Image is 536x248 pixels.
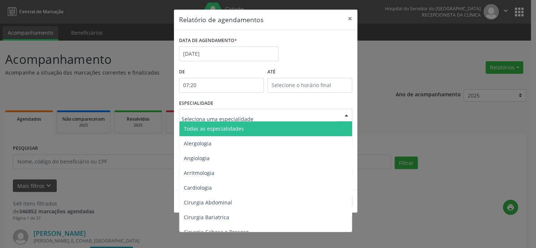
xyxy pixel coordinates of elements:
[267,66,352,78] label: ATÉ
[182,111,337,126] input: Seleciona uma especialidade
[179,15,263,24] h5: Relatório de agendamentos
[184,140,211,147] span: Alergologia
[179,46,278,61] input: Selecione uma data ou intervalo
[179,98,213,109] label: ESPECIALIDADE
[184,155,210,162] span: Angiologia
[179,78,264,93] input: Selecione o horário inicial
[184,169,214,176] span: Arritmologia
[179,66,264,78] label: De
[184,214,229,221] span: Cirurgia Bariatrica
[184,228,249,235] span: Cirurgia Cabeça e Pescoço
[343,10,357,28] button: Close
[267,78,352,93] input: Selecione o horário final
[184,125,244,132] span: Todas as especialidades
[179,35,237,46] label: DATA DE AGENDAMENTO
[184,199,232,206] span: Cirurgia Abdominal
[184,184,212,191] span: Cardiologia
